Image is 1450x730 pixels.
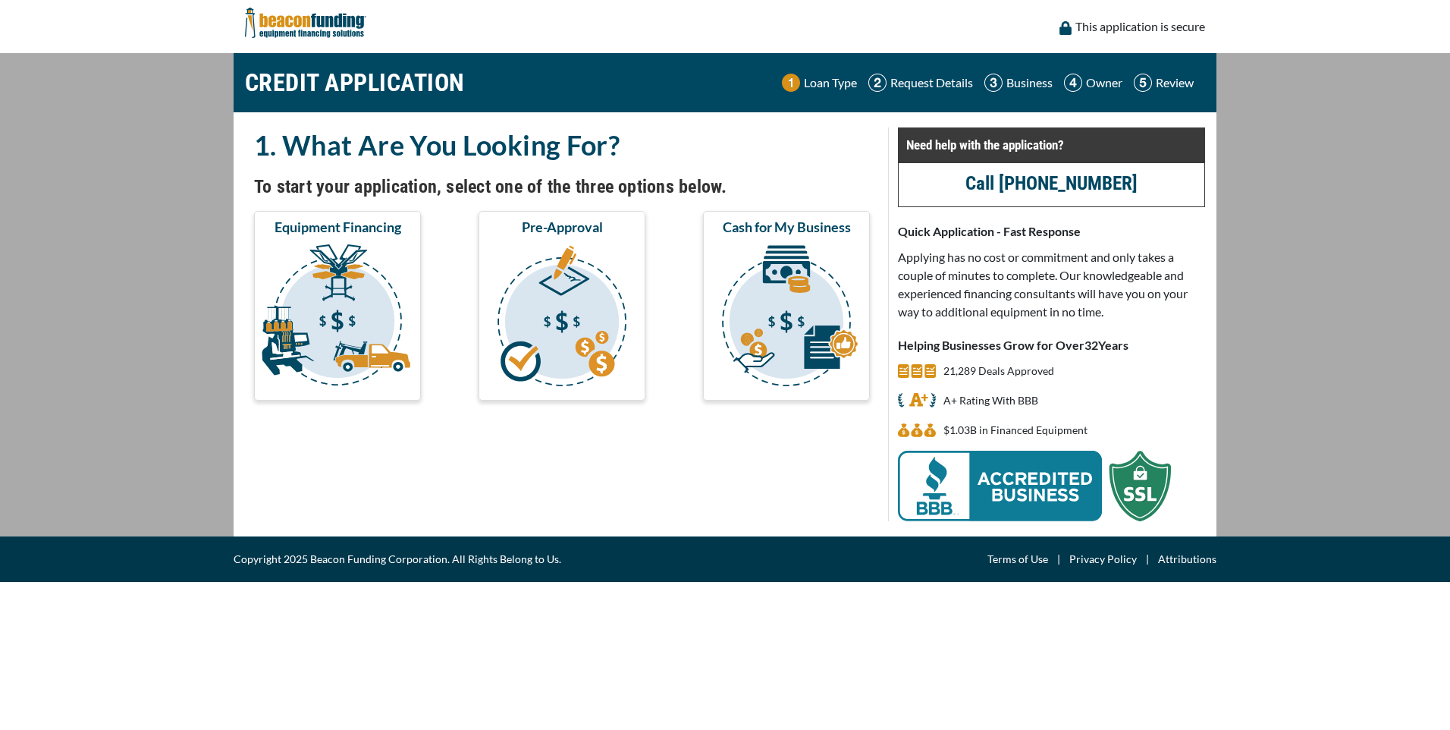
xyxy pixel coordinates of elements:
p: Need help with the application? [906,136,1197,154]
a: Terms of Use [987,550,1048,568]
p: Loan Type [804,74,857,92]
p: Request Details [890,74,973,92]
img: Step 2 [868,74,887,92]
a: Privacy Policy [1069,550,1137,568]
a: Attributions [1158,550,1216,568]
img: Pre-Approval [482,242,642,394]
p: Quick Application - Fast Response [898,222,1205,241]
img: Step 5 [1134,74,1152,92]
h1: CREDIT APPLICATION [245,61,465,105]
a: Call [PHONE_NUMBER] [965,172,1138,194]
img: Step 4 [1064,74,1082,92]
img: Cash for My Business [706,242,867,394]
h4: To start your application, select one of the three options below. [254,174,870,200]
p: Review [1156,74,1194,92]
span: Cash for My Business [723,218,851,236]
img: BBB Acredited Business and SSL Protection [898,451,1171,521]
img: Step 1 [782,74,800,92]
img: Equipment Financing [257,242,418,394]
button: Equipment Financing [254,211,421,401]
p: A+ Rating With BBB [943,392,1038,410]
span: | [1048,550,1069,568]
img: lock icon to convery security [1059,21,1072,35]
p: Business [1006,74,1053,92]
span: 32 [1084,338,1098,352]
p: 21,289 Deals Approved [943,362,1054,380]
p: Helping Businesses Grow for Over Years [898,336,1205,354]
p: Owner [1086,74,1122,92]
h2: 1. What Are You Looking For? [254,127,870,162]
button: Cash for My Business [703,211,870,401]
p: $1.03B in Financed Equipment [943,421,1087,439]
p: Applying has no cost or commitment and only takes a couple of minutes to complete. Our knowledgea... [898,248,1205,321]
span: Copyright 2025 Beacon Funding Corporation. All Rights Belong to Us. [234,550,561,568]
img: Step 3 [984,74,1003,92]
p: This application is secure [1075,17,1205,36]
span: | [1137,550,1158,568]
span: Equipment Financing [275,218,401,236]
button: Pre-Approval [479,211,645,401]
span: Pre-Approval [522,218,603,236]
